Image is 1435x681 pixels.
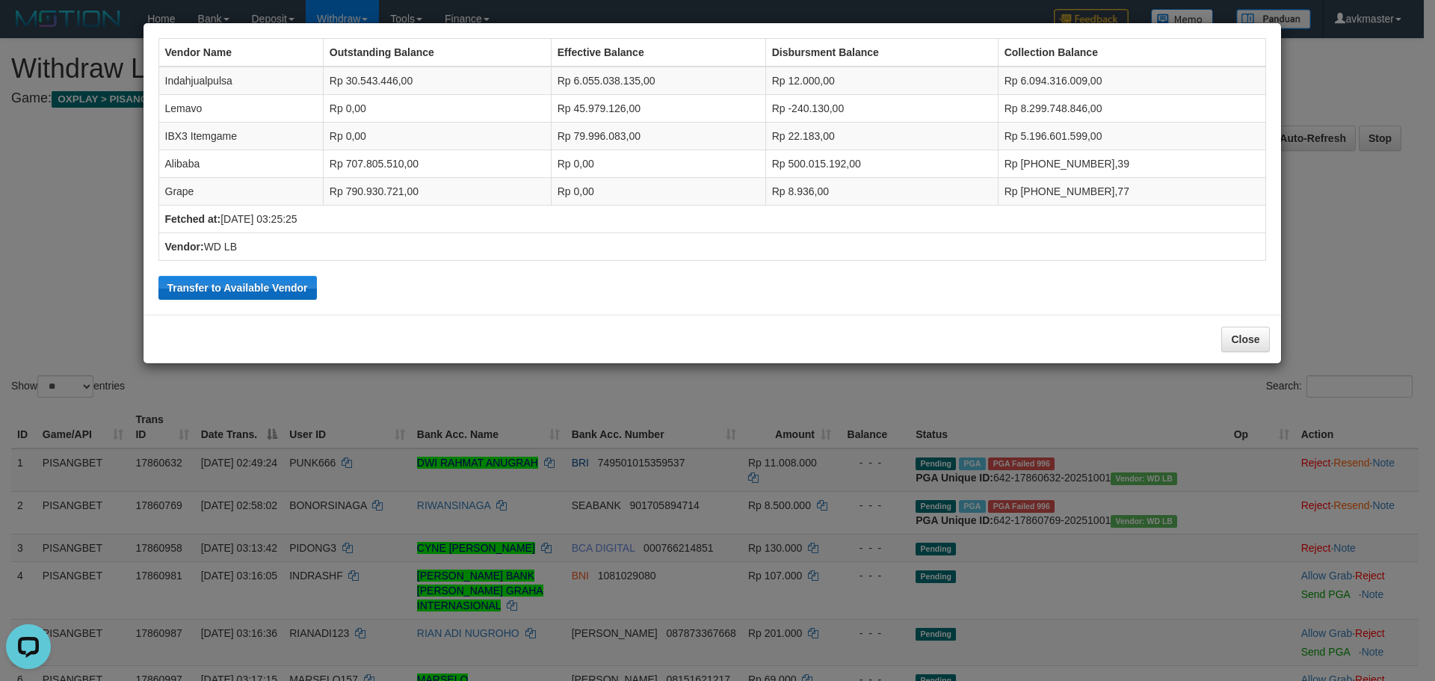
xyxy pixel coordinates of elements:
td: IBX3 Itemgame [158,123,323,150]
td: Indahjualpulsa [158,67,323,95]
td: Rp 22.183,00 [765,123,998,150]
b: Vendor: [165,241,204,253]
th: Vendor Name [158,39,323,67]
b: Fetched at: [165,213,221,225]
td: Rp 8.299.748.846,00 [998,95,1265,123]
td: Lemavo [158,95,323,123]
td: Alibaba [158,150,323,178]
button: Transfer to Available Vendor [158,276,317,300]
td: Rp 6.055.038.135,00 [551,67,765,95]
th: Disbursment Balance [765,39,998,67]
td: Rp -240.130,00 [765,95,998,123]
td: Rp 5.196.601.599,00 [998,123,1265,150]
th: Collection Balance [998,39,1265,67]
td: Grape [158,178,323,206]
td: Rp 8.936,00 [765,178,998,206]
button: Close [1221,327,1269,352]
td: Rp 79.996.083,00 [551,123,765,150]
td: Rp 790.930.721,00 [323,178,551,206]
button: Open LiveChat chat widget [6,6,51,51]
td: Rp [PHONE_NUMBER],39 [998,150,1265,178]
td: Rp 6.094.316.009,00 [998,67,1265,95]
td: Rp 0,00 [323,123,551,150]
td: Rp [PHONE_NUMBER],77 [998,178,1265,206]
td: Rp 30.543.446,00 [323,67,551,95]
td: Rp 12.000,00 [765,67,998,95]
td: Rp 500.015.192,00 [765,150,998,178]
th: Outstanding Balance [323,39,551,67]
td: Rp 45.979.126,00 [551,95,765,123]
td: Rp 0,00 [551,178,765,206]
td: WD LB [158,233,1265,261]
td: Rp 0,00 [323,95,551,123]
td: Rp 707.805.510,00 [323,150,551,178]
td: [DATE] 03:25:25 [158,206,1265,233]
th: Effective Balance [551,39,765,67]
td: Rp 0,00 [551,150,765,178]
